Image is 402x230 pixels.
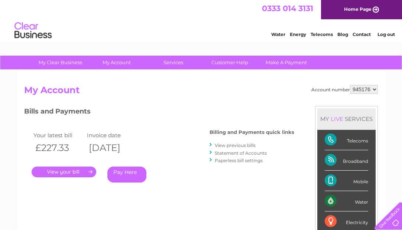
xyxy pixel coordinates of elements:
[337,32,348,37] a: Blog
[199,56,260,69] a: Customer Help
[317,108,376,129] div: MY SERVICES
[353,32,371,37] a: Contact
[14,19,52,42] img: logo.png
[325,150,368,171] div: Broadband
[210,129,294,135] h4: Billing and Payments quick links
[325,191,368,211] div: Water
[143,56,204,69] a: Services
[311,85,378,94] div: Account number
[215,158,263,163] a: Paperless bill settings
[32,130,85,140] td: Your latest bill
[32,167,96,177] a: .
[262,4,313,13] a: 0333 014 3131
[107,167,146,183] a: Pay Here
[30,56,91,69] a: My Clear Business
[85,130,139,140] td: Invoice date
[311,32,333,37] a: Telecoms
[325,171,368,191] div: Mobile
[325,130,368,150] div: Telecoms
[329,115,345,122] div: LIVE
[86,56,147,69] a: My Account
[215,142,256,148] a: View previous bills
[271,32,285,37] a: Water
[256,56,317,69] a: Make A Payment
[85,140,139,155] th: [DATE]
[215,150,267,156] a: Statement of Accounts
[377,32,395,37] a: Log out
[32,140,85,155] th: £227.33
[290,32,306,37] a: Energy
[24,85,378,99] h2: My Account
[24,106,294,119] h3: Bills and Payments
